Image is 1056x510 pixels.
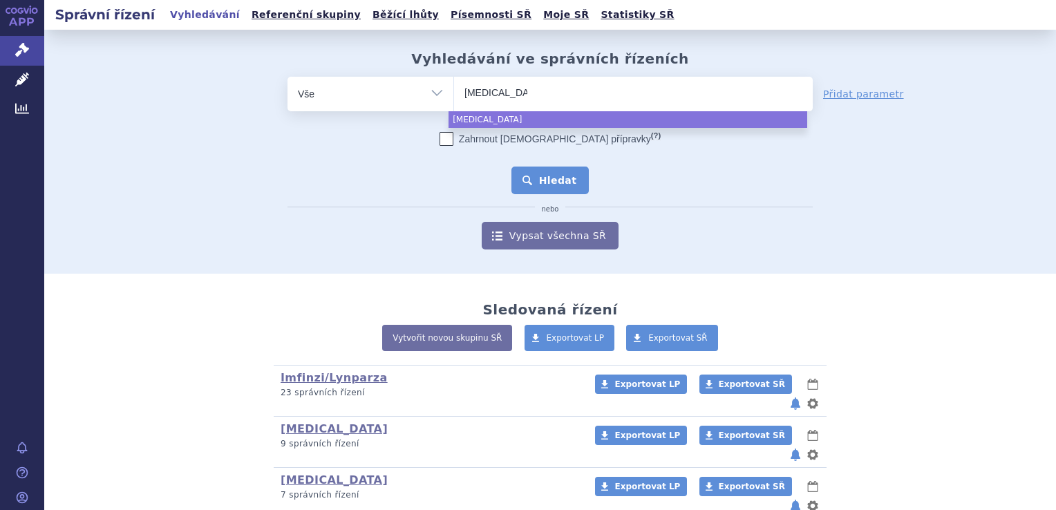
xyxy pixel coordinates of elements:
[789,446,802,463] button: notifikace
[614,431,680,440] span: Exportovat LP
[596,6,678,24] a: Statistiky SŘ
[806,427,820,444] button: lhůty
[281,438,577,450] p: 9 správních řízení
[44,5,166,24] h2: Správní řízení
[281,422,388,435] a: [MEDICAL_DATA]
[382,325,512,351] a: Vytvořit novou skupinu SŘ
[699,375,792,394] a: Exportovat SŘ
[368,6,443,24] a: Běžící lhůty
[595,375,687,394] a: Exportovat LP
[648,333,708,343] span: Exportovat SŘ
[281,371,388,384] a: Imfinzi/Lynparza
[482,222,619,249] a: Vypsat všechna SŘ
[281,387,577,399] p: 23 správních řízení
[511,167,590,194] button: Hledat
[614,482,680,491] span: Exportovat LP
[651,131,661,140] abbr: (?)
[525,325,615,351] a: Exportovat LP
[719,431,785,440] span: Exportovat SŘ
[806,478,820,495] button: lhůty
[281,489,577,501] p: 7 správních řízení
[626,325,718,351] a: Exportovat SŘ
[789,395,802,412] button: notifikace
[614,379,680,389] span: Exportovat LP
[539,6,593,24] a: Moje SŘ
[446,6,536,24] a: Písemnosti SŘ
[411,50,689,67] h2: Vyhledávání ve správních řízeních
[281,473,388,487] a: [MEDICAL_DATA]
[440,132,661,146] label: Zahrnout [DEMOGRAPHIC_DATA] přípravky
[823,87,904,101] a: Přidat parametr
[449,111,807,128] li: [MEDICAL_DATA]
[806,395,820,412] button: nastavení
[699,477,792,496] a: Exportovat SŘ
[806,376,820,393] button: lhůty
[699,426,792,445] a: Exportovat SŘ
[166,6,244,24] a: Vyhledávání
[719,482,785,491] span: Exportovat SŘ
[482,301,617,318] h2: Sledovaná řízení
[806,446,820,463] button: nastavení
[535,205,566,214] i: nebo
[595,477,687,496] a: Exportovat LP
[719,379,785,389] span: Exportovat SŘ
[595,426,687,445] a: Exportovat LP
[547,333,605,343] span: Exportovat LP
[247,6,365,24] a: Referenční skupiny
